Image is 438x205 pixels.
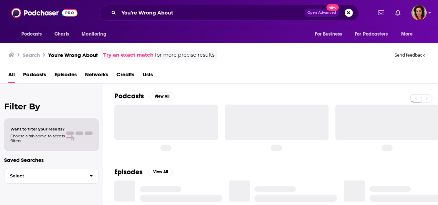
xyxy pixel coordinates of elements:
[103,51,154,59] a: Try an exact match
[148,168,173,176] button: View All
[77,28,115,41] button: open menu
[116,69,134,83] a: Credits
[48,52,98,58] h3: You're Wrong About
[114,92,174,100] a: PodcastsView All
[114,168,143,176] h2: Episodes
[10,134,65,143] span: Choose a tab above to access filters.
[411,5,427,20] img: User Profile
[143,69,153,83] a: Lists
[326,4,339,11] span: New
[114,168,173,176] a: EpisodesView All
[310,28,351,41] button: open menu
[4,157,99,163] p: Saved Searches
[23,52,40,58] h3: Search
[10,127,65,131] span: Want to filter your results?
[4,168,99,184] button: Select
[21,29,42,39] span: Podcasts
[23,69,46,83] a: Podcasts
[4,174,84,178] span: Select
[82,29,106,39] span: Monitoring
[54,29,69,39] span: Charts
[4,101,99,111] h2: Filter By
[50,28,73,41] a: Charts
[17,28,51,41] button: open menu
[411,5,427,20] button: Show profile menu
[155,51,215,59] span: for more precise results
[393,52,427,58] button: Send feedback
[396,28,421,41] button: open menu
[54,69,77,83] a: Episodes
[11,6,77,19] img: Podchaser - Follow, Share and Rate Podcasts
[411,5,427,20] span: Logged in as hdrucker
[8,69,15,83] a: All
[304,9,339,17] button: Open AdvancedNew
[85,69,108,83] a: Networks
[149,92,174,100] button: View All
[119,7,304,18] input: Search podcasts, credits, & more...
[393,7,403,19] a: Show notifications dropdown
[375,7,387,19] a: Show notifications dropdown
[401,29,413,39] span: More
[350,28,398,41] button: open menu
[307,11,336,14] span: Open Advanced
[100,5,359,21] div: Search podcasts, credits, & more...
[315,29,342,39] span: For Business
[355,29,388,39] span: For Podcasters
[114,92,144,100] h2: Podcasts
